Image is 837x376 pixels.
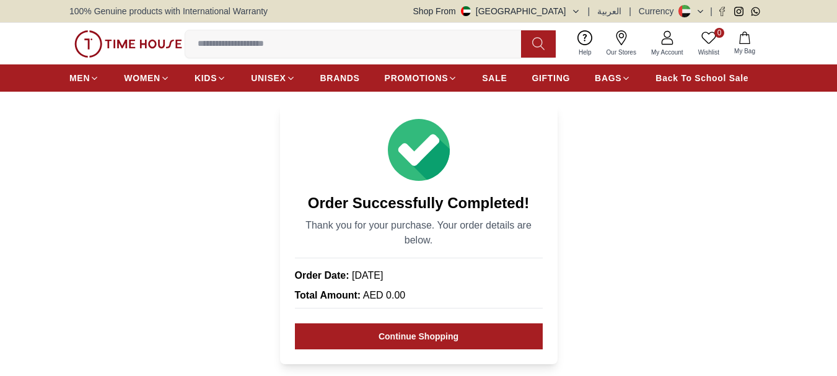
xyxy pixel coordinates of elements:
[195,67,226,89] a: KIDS
[385,67,458,89] a: PROMOTIONS
[629,5,631,17] span: |
[571,28,599,59] a: Help
[599,28,644,59] a: Our Stores
[320,67,360,89] a: BRANDS
[729,46,760,56] span: My Bag
[595,72,621,84] span: BAGS
[320,72,360,84] span: BRANDS
[295,218,543,248] p: Thank you for your purchase. Your order details are below.
[646,48,688,57] span: My Account
[385,72,449,84] span: PROMOTIONS
[124,67,170,89] a: WOMEN
[124,72,160,84] span: WOMEN
[595,67,631,89] a: BAGS
[710,5,712,17] span: |
[727,29,763,58] button: My Bag
[588,5,590,17] span: |
[693,48,724,57] span: Wishlist
[69,67,99,89] a: MEN
[251,67,295,89] a: UNISEX
[482,67,507,89] a: SALE
[532,72,570,84] span: GIFTING
[295,193,543,213] h2: Order Successfully Completed!
[717,7,727,16] a: Facebook
[751,7,760,16] a: Whatsapp
[482,72,507,84] span: SALE
[597,5,621,17] button: العربية
[69,5,268,17] span: 100% Genuine products with International Warranty
[691,28,727,59] a: 0Wishlist
[532,67,570,89] a: GIFTING
[734,7,743,16] a: Instagram
[69,72,90,84] span: MEN
[639,5,679,17] div: Currency
[295,270,349,281] span: Order Date:
[251,72,286,84] span: UNISEX
[461,6,471,16] img: United Arab Emirates
[361,290,405,300] span: AED 0.00
[349,270,383,281] span: [DATE]
[74,30,182,58] img: ...
[655,72,748,84] span: Back To School Sale
[655,67,748,89] a: Back To School Sale
[574,48,597,57] span: Help
[602,48,641,57] span: Our Stores
[413,5,581,17] button: Shop From[GEOGRAPHIC_DATA]
[295,290,361,300] span: Total Amount:
[195,72,217,84] span: KIDS
[295,323,543,349] a: Continue Shopping
[714,28,724,38] span: 0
